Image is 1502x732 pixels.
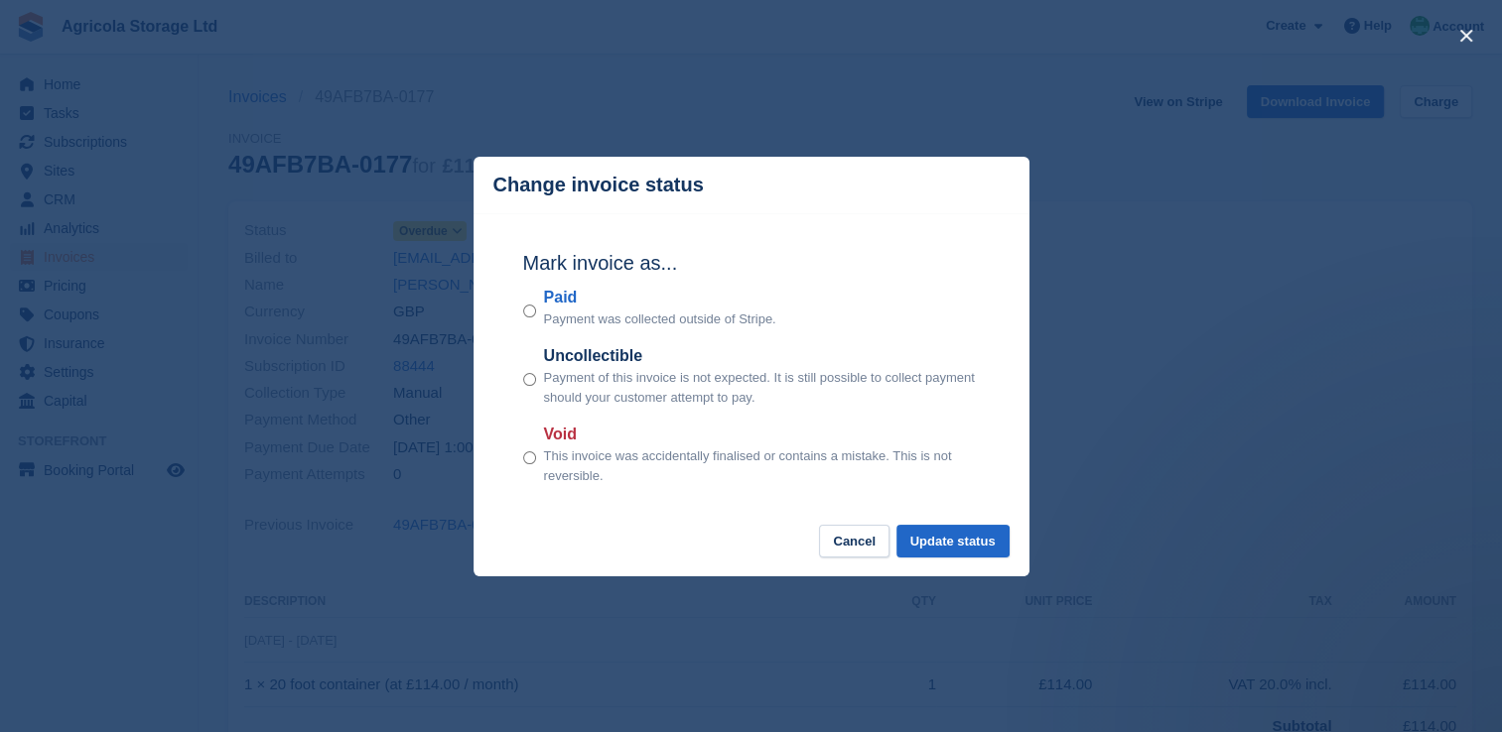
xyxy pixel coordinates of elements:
button: close [1450,20,1482,52]
p: Payment was collected outside of Stripe. [544,309,776,329]
label: Void [544,423,980,446]
label: Uncollectible [544,344,980,368]
button: Cancel [819,525,889,557]
h2: Mark invoice as... [523,248,980,278]
label: Paid [544,286,776,309]
button: Update status [896,525,1010,557]
p: This invoice was accidentally finalised or contains a mistake. This is not reversible. [544,446,980,485]
p: Payment of this invoice is not expected. It is still possible to collect payment should your cust... [544,368,980,407]
p: Change invoice status [493,174,704,196]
